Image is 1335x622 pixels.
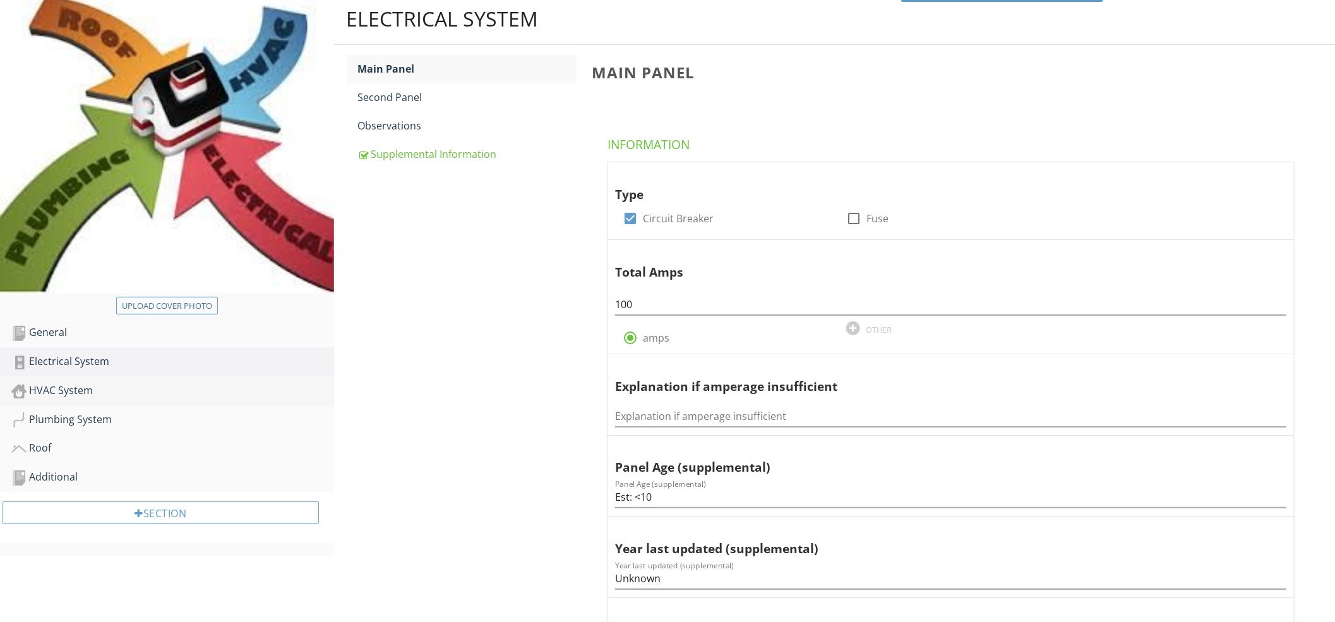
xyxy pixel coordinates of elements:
[11,469,334,486] div: Additional
[615,245,1253,282] div: Total Amps
[3,501,319,524] div: Section
[122,300,212,313] div: Upload cover photo
[116,297,218,314] button: Upload cover photo
[866,325,892,335] div: OTHER
[615,406,1286,427] input: Explanation if amperage insufficient
[615,568,1286,589] input: Year last updated (supplemental)
[358,90,577,105] div: Second Panel
[866,212,889,225] label: Fuse
[358,147,577,162] div: Supplemental Information
[615,441,1253,477] div: Panel Age (supplemental)
[11,325,334,341] div: General
[11,383,334,399] div: HVAC System
[615,167,1253,204] div: Type
[643,332,669,344] label: amps
[643,212,714,225] label: Circuit Breaker
[347,6,539,32] div: Electrical System
[592,64,1315,81] h3: Main Panel
[11,412,334,428] div: Plumbing System
[358,61,577,76] div: Main Panel
[358,118,577,133] div: Observations
[11,354,334,370] div: Electrical System
[615,522,1253,558] div: Year last updated (supplemental)
[615,487,1286,508] input: Panel Age (supplemental)
[615,294,1286,315] input: #
[615,359,1253,396] div: Explanation if amperage insufficient
[608,131,1299,153] h4: Information
[11,440,334,457] div: Roof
